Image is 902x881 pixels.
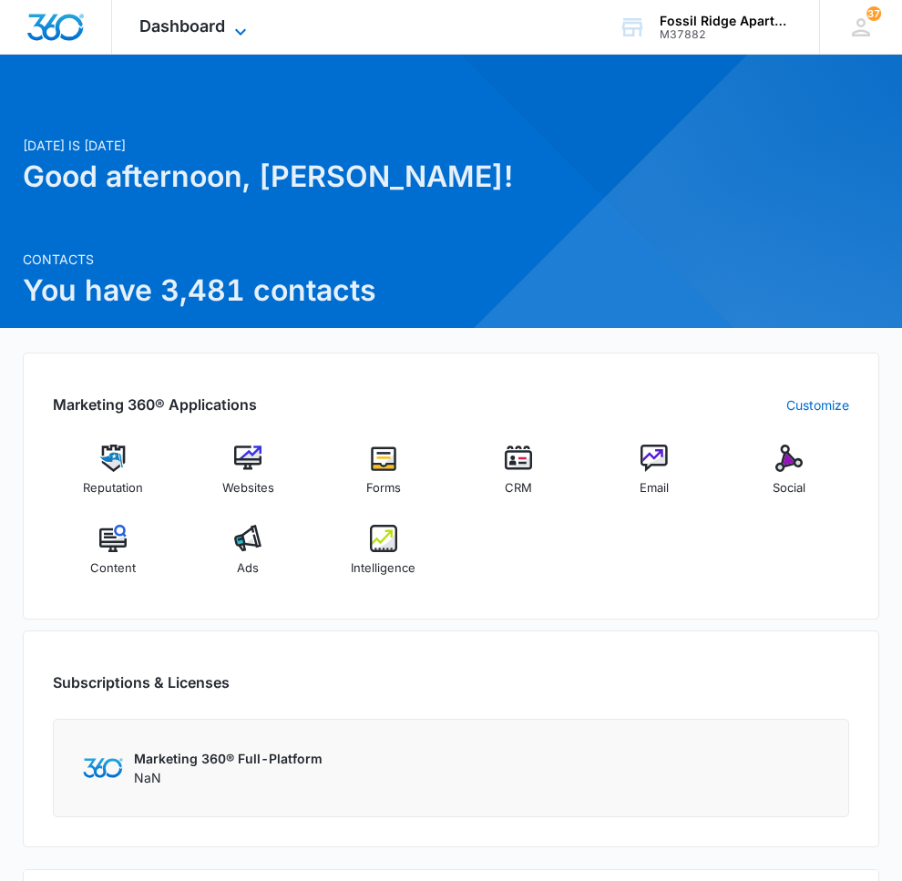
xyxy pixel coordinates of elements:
div: notifications count [866,6,881,21]
h1: You have 3,481 contacts [23,269,880,312]
div: account name [660,14,793,28]
span: Intelligence [351,559,415,578]
a: Email [593,445,713,510]
span: Email [640,479,669,497]
span: Reputation [83,479,143,497]
span: Social [773,479,805,497]
span: Ads [237,559,259,578]
span: Forms [366,479,401,497]
a: Forms [323,445,444,510]
p: [DATE] is [DATE] [23,136,880,155]
div: account id [660,28,793,41]
a: CRM [458,445,579,510]
a: Content [53,525,173,590]
span: Websites [222,479,274,497]
a: Social [729,445,849,510]
h1: Good afternoon, [PERSON_NAME]! [23,155,880,199]
span: Content [90,559,136,578]
img: Marketing 360 Logo [83,758,123,777]
p: Marketing 360® Full-Platform [134,749,323,768]
a: Reputation [53,445,173,510]
span: Dashboard [139,16,225,36]
a: Intelligence [323,525,444,590]
span: 37 [866,6,881,21]
h2: Marketing 360® Applications [53,394,257,415]
div: NaN [134,749,323,787]
span: CRM [505,479,532,497]
h2: Subscriptions & Licenses [53,671,230,693]
a: Customize [786,395,849,415]
a: Websites [188,445,308,510]
a: Ads [188,525,308,590]
p: Contacts [23,250,880,269]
